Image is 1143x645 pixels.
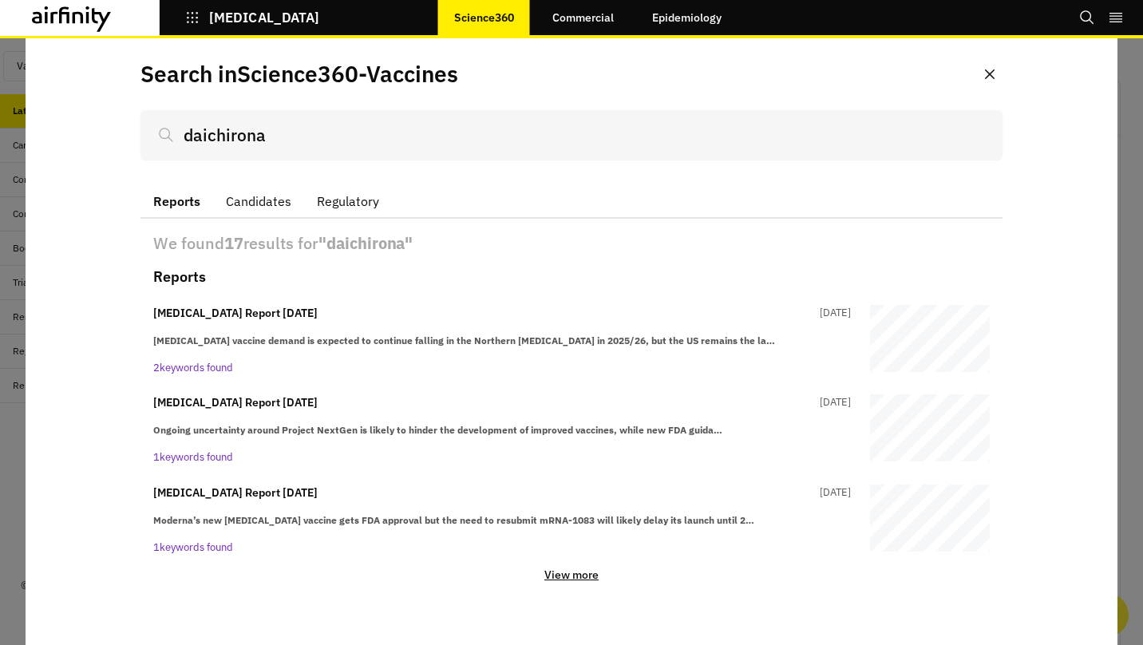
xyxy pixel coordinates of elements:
strong: Moderna’s new [MEDICAL_DATA] vaccine gets FDA approval but the need to resubmit mRNA-1083 will li... [153,514,754,526]
p: [DATE] [813,485,851,501]
p: 2 keywords found [153,360,851,376]
b: 17 [224,232,243,254]
p: 1 keywords found [153,449,851,465]
p: 1 keywords found [153,540,851,556]
button: Search [1079,4,1095,31]
h2: Reports [153,268,206,286]
p: Science360 [454,11,514,24]
p: Search in Science360 - Vaccines [140,57,458,91]
p: [MEDICAL_DATA] Report [DATE] [153,305,318,322]
p: [MEDICAL_DATA] Report [DATE] [153,394,318,411]
p: We found results for [153,231,990,255]
button: [MEDICAL_DATA] [185,4,319,31]
p: [MEDICAL_DATA] [209,10,319,25]
strong: [MEDICAL_DATA] vaccine demand is expected to continue falling in the Northern [MEDICAL_DATA] in 2... [153,334,775,346]
p: [DATE] [813,394,851,411]
strong: Ongoing uncertainty around Project NextGen is likely to hinder the development of improved vaccin... [153,424,722,436]
p: View more [544,568,599,582]
p: [MEDICAL_DATA] Report [DATE] [153,485,318,501]
p: [DATE] [813,305,851,322]
input: Search... [140,110,1003,160]
b: " daichirona " [318,232,413,254]
button: Reports [140,185,213,219]
button: Candidates [213,185,304,219]
button: Close [977,61,1003,87]
button: Regulatory [304,185,392,219]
